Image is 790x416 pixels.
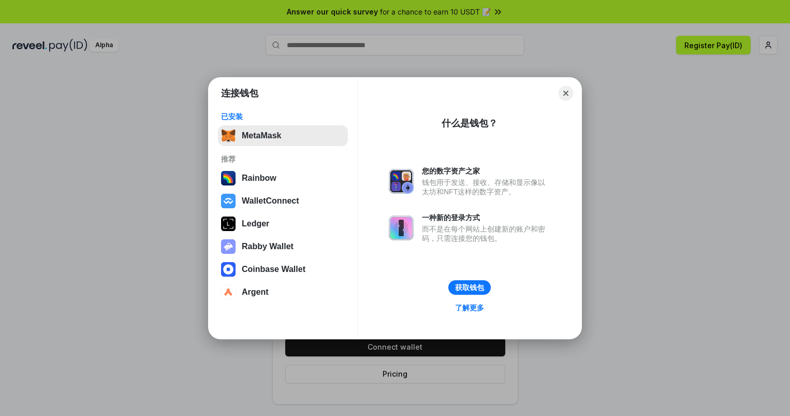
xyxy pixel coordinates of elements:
img: svg+xml,%3Csvg%20xmlns%3D%22http%3A%2F%2Fwww.w3.org%2F2000%2Fsvg%22%20fill%3D%22none%22%20viewBox... [389,169,414,194]
div: Coinbase Wallet [242,265,305,274]
div: 已安装 [221,112,345,121]
button: Rabby Wallet [218,236,348,257]
img: svg+xml,%3Csvg%20width%3D%22120%22%20height%3D%22120%22%20viewBox%3D%220%200%20120%20120%22%20fil... [221,171,236,185]
div: 钱包用于发送、接收、存储和显示像以太坊和NFT这样的数字资产。 [422,178,550,196]
img: svg+xml,%3Csvg%20fill%3D%22none%22%20height%3D%2233%22%20viewBox%3D%220%200%2035%2033%22%20width%... [221,128,236,143]
a: 了解更多 [449,301,490,314]
div: Ledger [242,219,269,228]
img: svg+xml,%3Csvg%20xmlns%3D%22http%3A%2F%2Fwww.w3.org%2F2000%2Fsvg%22%20fill%3D%22none%22%20viewBox... [221,239,236,254]
button: MetaMask [218,125,348,146]
div: 获取钱包 [455,283,484,292]
div: Argent [242,288,269,297]
div: 推荐 [221,154,345,164]
div: 一种新的登录方式 [422,213,550,222]
div: 了解更多 [455,303,484,312]
div: Rainbow [242,174,276,183]
div: 您的数字资产之家 [422,166,550,176]
img: svg+xml,%3Csvg%20width%3D%2228%22%20height%3D%2228%22%20viewBox%3D%220%200%2028%2028%22%20fill%3D... [221,194,236,208]
div: 而不是在每个网站上创建新的账户和密码，只需连接您的钱包。 [422,224,550,243]
div: WalletConnect [242,196,299,206]
div: Rabby Wallet [242,242,294,251]
button: Close [559,86,573,101]
button: Ledger [218,213,348,234]
div: MetaMask [242,131,281,140]
div: 什么是钱包？ [442,117,498,130]
h1: 连接钱包 [221,87,258,99]
button: 获取钱包 [448,280,491,295]
button: Rainbow [218,168,348,189]
img: svg+xml,%3Csvg%20width%3D%2228%22%20height%3D%2228%22%20viewBox%3D%220%200%2028%2028%22%20fill%3D... [221,285,236,299]
button: Argent [218,282,348,303]
img: svg+xml,%3Csvg%20xmlns%3D%22http%3A%2F%2Fwww.w3.org%2F2000%2Fsvg%22%20width%3D%2228%22%20height%3... [221,217,236,231]
button: Coinbase Wallet [218,259,348,280]
img: svg+xml,%3Csvg%20xmlns%3D%22http%3A%2F%2Fwww.w3.org%2F2000%2Fsvg%22%20fill%3D%22none%22%20viewBox... [389,216,414,240]
button: WalletConnect [218,191,348,211]
img: svg+xml,%3Csvg%20width%3D%2228%22%20height%3D%2228%22%20viewBox%3D%220%200%2028%2028%22%20fill%3D... [221,262,236,277]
